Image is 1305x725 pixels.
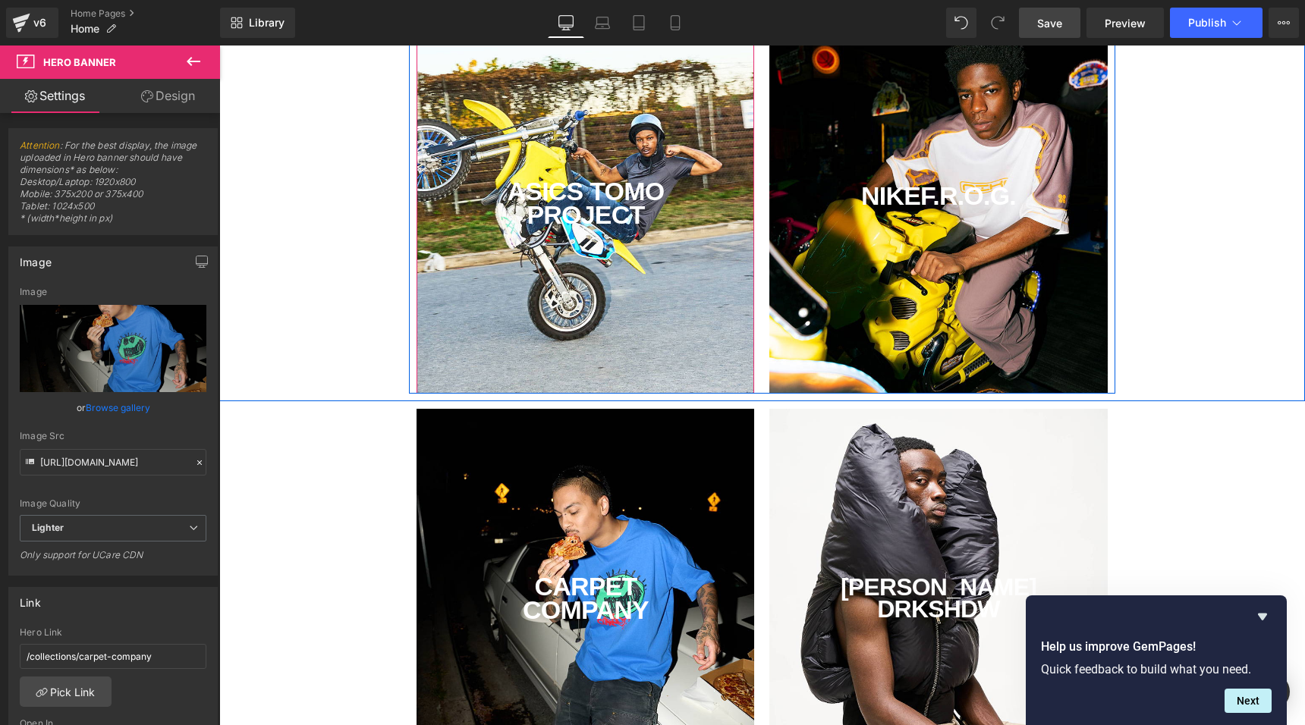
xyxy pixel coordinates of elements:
button: Publish [1170,8,1263,38]
div: [PERSON_NAME] DRKSHDW [588,531,850,575]
span: : For the best display, the image uploaded in Hero banner should have dimensions* as below: Deskt... [20,140,206,234]
div: Only support for UCare CDN [20,549,206,571]
div: Image Quality [20,498,206,509]
h2: Help us improve GemPages! [1041,638,1272,656]
span: F.R.O.G. [701,136,797,165]
span: Home [71,23,99,35]
div: CARPET [235,529,497,576]
a: Home Pages [71,8,220,20]
span: Library [249,16,285,30]
div: Link [20,588,41,609]
button: Next question [1225,689,1272,713]
div: or [20,400,206,416]
a: Preview [1086,8,1164,38]
div: NIKE [588,139,850,162]
button: Hide survey [1253,607,1272,626]
a: Browse gallery [86,394,150,421]
input: https://your-shop.myshopify.com [20,644,206,669]
div: Help us improve GemPages! [1041,607,1272,713]
b: Lighter [32,522,64,533]
span: Preview [1105,15,1146,31]
a: v6 [6,8,58,38]
div: Hero Link [20,627,206,638]
a: Pick Link [20,676,112,707]
a: Laptop [584,8,621,38]
a: Attention [20,140,60,151]
button: Redo [983,8,1013,38]
span: Publish [1188,17,1226,29]
span: Save [1037,15,1062,31]
input: Link [20,449,206,475]
a: New Library [220,8,295,38]
button: Undo [946,8,976,38]
span: Hero Banner [43,56,116,68]
button: More [1269,8,1299,38]
p: Quick feedback to build what you need. [1041,662,1272,676]
div: ASICS TOMO PROJECT [235,135,497,181]
div: Image Src [20,431,206,441]
div: Image [20,287,206,297]
a: Desktop [548,8,584,38]
a: Design [113,79,223,113]
a: Mobile [657,8,693,38]
div: v6 [30,13,49,33]
a: Tablet [621,8,657,38]
div: COMPANY [235,553,497,576]
div: Image [20,247,52,268]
